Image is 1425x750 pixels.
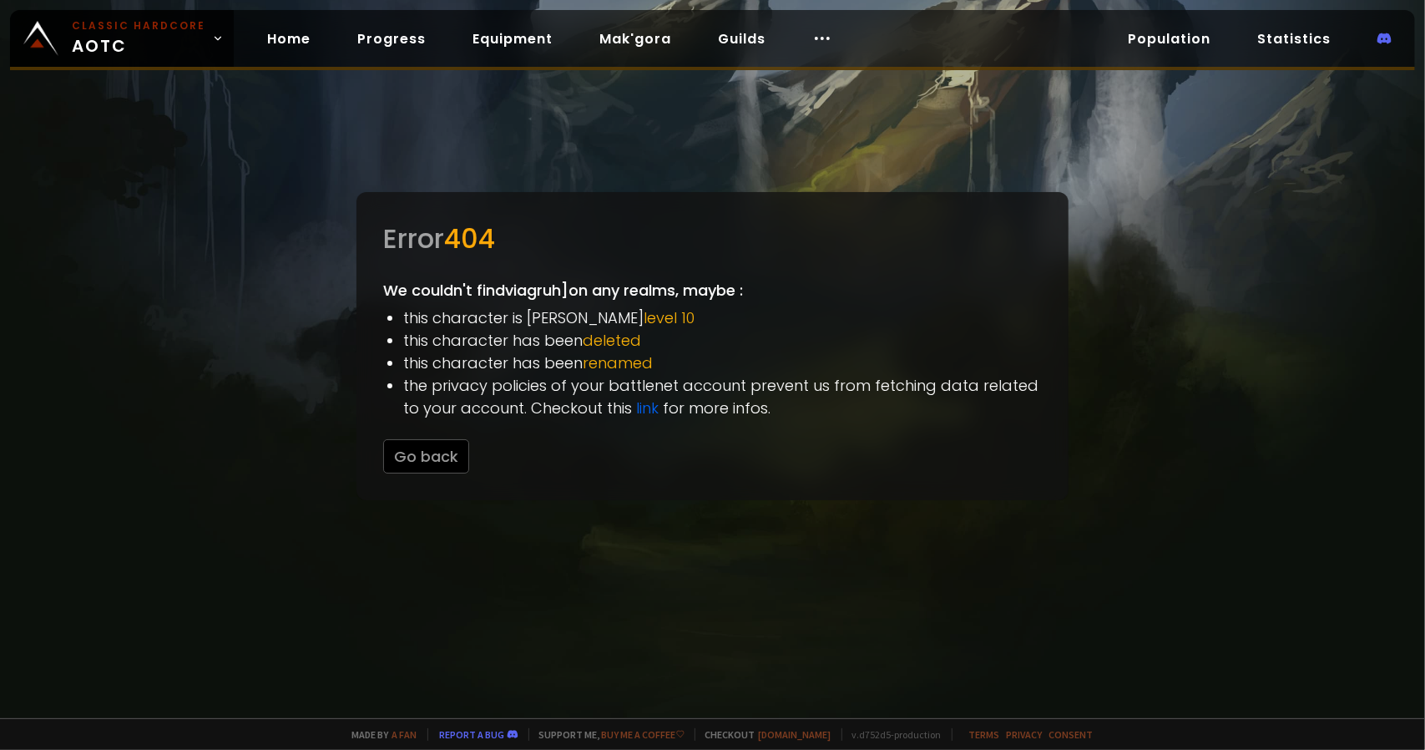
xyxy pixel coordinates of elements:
[72,18,205,58] span: AOTC
[759,728,831,741] a: [DOMAIN_NAME]
[403,374,1043,419] li: the privacy policies of your battlenet account prevent us from fetching data related to your acco...
[392,728,417,741] a: a fan
[1244,22,1344,56] a: Statistics
[72,18,205,33] small: Classic Hardcore
[440,728,505,741] a: Report a bug
[356,192,1069,500] div: We couldn't find viagruh] on any realms, maybe :
[459,22,566,56] a: Equipment
[444,220,495,257] span: 404
[383,446,469,467] a: Go back
[841,728,942,741] span: v. d752d5 - production
[1007,728,1043,741] a: Privacy
[583,330,641,351] span: deleted
[586,22,685,56] a: Mak'gora
[636,398,659,418] a: link
[254,22,324,56] a: Home
[10,10,234,67] a: Classic HardcoreAOTC
[403,329,1043,352] li: this character has been
[583,352,653,373] span: renamed
[602,728,685,741] a: Buy me a coffee
[1114,22,1224,56] a: Population
[383,439,469,474] button: Go back
[695,728,831,741] span: Checkout
[969,728,1000,741] a: Terms
[403,352,1043,374] li: this character has been
[344,22,439,56] a: Progress
[528,728,685,741] span: Support me,
[1049,728,1094,741] a: Consent
[705,22,779,56] a: Guilds
[644,307,695,328] span: level 10
[383,219,1043,259] div: Error
[342,728,417,741] span: Made by
[403,307,1043,329] li: this character is [PERSON_NAME]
